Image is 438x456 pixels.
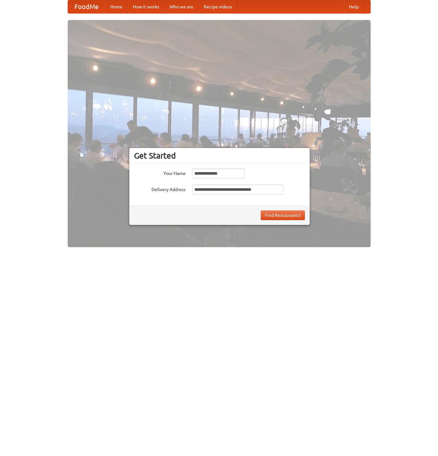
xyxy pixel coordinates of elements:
a: FoodMe [68,0,105,13]
a: How it works [128,0,164,13]
a: Who we are [164,0,199,13]
label: Your Name [134,169,186,177]
h3: Get Started [134,151,305,160]
label: Delivery Address [134,185,186,193]
a: Help [344,0,364,13]
button: Find Restaurants! [261,210,305,220]
a: Recipe videos [199,0,237,13]
a: Home [105,0,128,13]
